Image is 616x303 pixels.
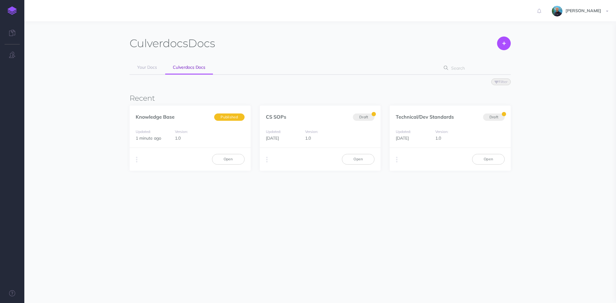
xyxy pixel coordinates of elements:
small: Updated: [396,129,411,134]
a: Knowledge Base [136,114,175,120]
span: 1.0 [435,135,441,141]
span: 1.0 [175,135,181,141]
small: Updated: [266,129,281,134]
button: Filter [491,78,511,85]
small: Updated: [136,129,151,134]
h1: Docs [130,37,215,50]
small: Version: [175,129,188,134]
a: CS SOPs [266,114,286,120]
a: Open [212,154,245,164]
span: Your Docs [137,64,157,70]
span: [DATE] [266,135,279,141]
span: [DATE] [396,135,409,141]
i: More actions [266,155,268,164]
i: More actions [396,155,398,164]
a: Open [472,154,505,164]
a: Culverdocs Docs [165,61,213,75]
small: Version: [305,129,318,134]
input: Search [449,63,501,74]
span: 1.0 [305,135,311,141]
span: [PERSON_NAME] [562,8,604,13]
span: 1 minute ago [136,135,161,141]
a: Your Docs [130,61,165,74]
span: Culverdocs Docs [173,64,205,70]
a: Technical/Dev Standards [396,114,454,120]
i: More actions [136,155,137,164]
a: Open [342,154,374,164]
span: Culverdocs [130,37,188,50]
h3: Recent [130,94,511,102]
img: logo-mark.svg [8,6,17,15]
img: 925838e575eb33ea1a1ca055db7b09b0.jpg [552,6,562,16]
small: Version: [435,129,448,134]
